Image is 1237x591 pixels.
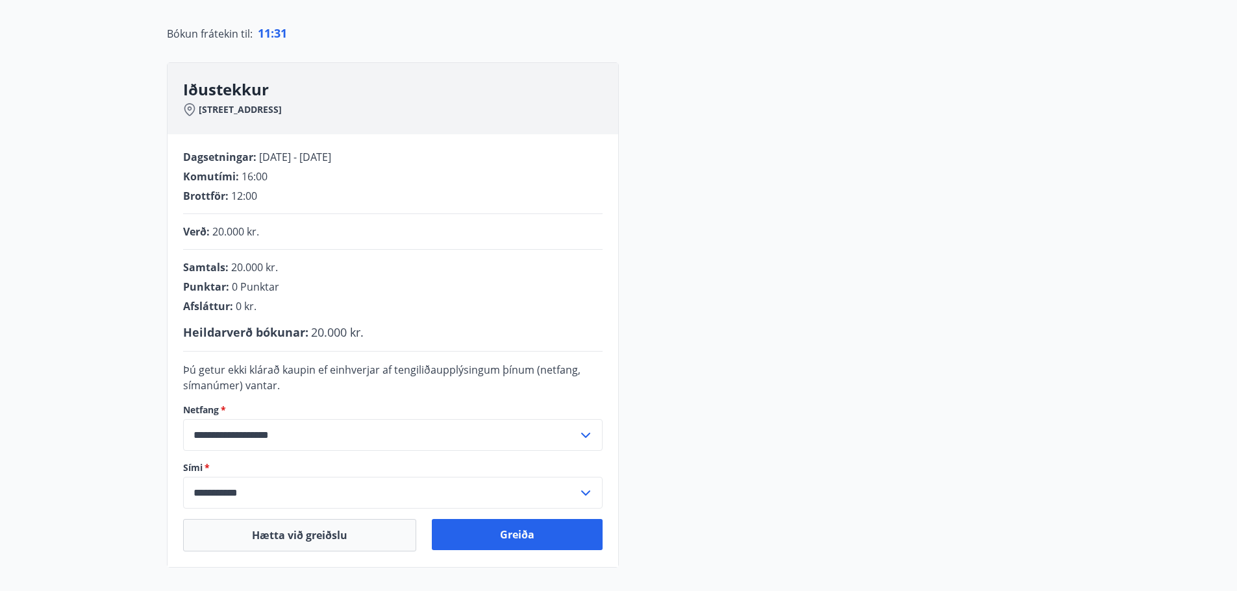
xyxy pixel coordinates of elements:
span: [STREET_ADDRESS] [199,103,282,116]
span: 0 Punktar [232,280,279,294]
span: Þú getur ekki klárað kaupin ef einhverjar af tengiliðaupplýsingum þínum (netfang, símanúmer) vantar. [183,363,581,392]
button: Hætta við greiðslu [183,519,416,551]
span: 31 [274,25,287,41]
button: Greiða [432,519,603,550]
span: Brottför : [183,189,229,203]
span: Heildarverð bókunar : [183,324,308,340]
span: Dagsetningar : [183,150,256,164]
span: Bókun frátekin til : [167,26,253,42]
h3: Iðustekkur [183,78,618,101]
span: Komutími : [183,169,239,184]
span: 12:00 [231,189,257,203]
span: Samtals : [183,260,229,274]
span: Punktar : [183,280,229,294]
span: 11 : [258,25,274,41]
span: Afsláttur : [183,299,233,313]
label: Netfang [183,404,603,416]
span: 0 kr. [236,299,256,313]
label: Sími [183,461,603,474]
span: 16:00 [242,169,268,184]
span: 20.000 kr. [212,224,259,239]
span: 20.000 kr. [231,260,278,274]
span: 20.000 kr. [311,324,364,340]
span: [DATE] - [DATE] [259,150,331,164]
span: Verð : [183,224,210,239]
